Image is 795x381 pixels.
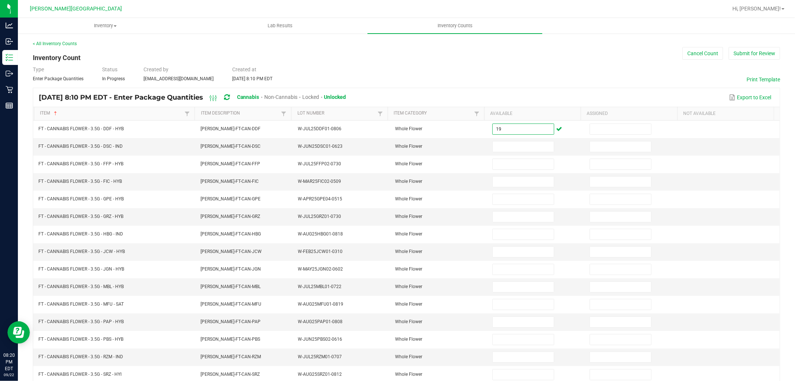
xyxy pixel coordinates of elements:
[201,161,260,166] span: [PERSON_NAME]-FT-CAN-FFP
[298,196,342,202] span: W-APR25GPE04-0515
[6,22,13,29] inline-svg: Analytics
[7,321,30,344] iframe: Resource center
[395,337,422,342] span: Whole Flower
[201,144,261,149] span: [PERSON_NAME]-FT-CAN-DSC
[33,66,44,72] span: Type
[38,214,123,219] span: FT - CANNABIS FLOWER - 3.5G - GRZ - HYB
[38,266,124,272] span: FT - CANNABIS FLOWER - 3.5G - JGN - HYB
[232,66,256,72] span: Created at
[143,76,214,81] span: [EMAIL_ADDRESS][DOMAIN_NAME]
[395,319,422,324] span: Whole Flower
[33,54,81,62] span: Inventory Count
[324,94,346,100] span: Unlocked
[298,249,343,254] span: W-FEB25JCW01-0310
[747,76,780,83] button: Print Template
[484,107,581,121] th: Available
[395,126,422,131] span: Whole Flower
[201,302,261,307] span: [PERSON_NAME]-FT-CAN-MFU
[376,109,385,118] a: Filter
[201,231,261,237] span: [PERSON_NAME]-FT-CAN-HBG
[201,266,261,272] span: [PERSON_NAME]-FT-CAN-JGN
[201,354,261,359] span: [PERSON_NAME]-FT-CAN-RZM
[38,196,124,202] span: FT - CANNABIS FLOWER - 3.5G - GPE - HYB
[302,94,319,100] span: Locked
[201,284,261,289] span: [PERSON_NAME]-FT-CAN-MBL
[3,372,15,378] p: 09/22
[201,372,260,377] span: [PERSON_NAME]-FT-CAN-SRZ
[38,231,123,237] span: FT - CANNABIS FLOWER - 3.5G - HBG - IND
[201,337,260,342] span: [PERSON_NAME]-FT-CAN-PBS
[143,66,168,72] span: Created by
[298,126,341,131] span: W-JUL25DDF01-0806
[472,109,481,118] a: Filter
[298,302,343,307] span: W-AUG25MFU01-0819
[395,179,422,184] span: Whole Flower
[677,107,774,121] th: Not Available
[33,41,77,46] a: < All Inventory Counts
[38,354,123,359] span: FT - CANNABIS FLOWER - 3.5G - RZM - IND
[18,18,193,34] a: Inventory
[394,110,472,116] a: Item CategorySortable
[298,179,341,184] span: W-MAR25FIC02-0509
[38,319,124,324] span: FT - CANNABIS FLOWER - 3.5G - PAP - HYB
[102,66,117,72] span: Status
[428,22,483,29] span: Inventory Counts
[33,76,83,81] span: Enter Package Quantities
[201,196,261,202] span: [PERSON_NAME]-FT-CAN-GPE
[201,126,261,131] span: [PERSON_NAME]-FT-CAN-DDF
[298,337,342,342] span: W-JUN25PBS02-0616
[298,284,341,289] span: W-JUL25MBL01-0722
[6,102,13,109] inline-svg: Reports
[102,76,125,81] span: In Progress
[298,319,343,324] span: W-AUG25PAP01-0808
[201,110,279,116] a: Item DescriptionSortable
[38,144,123,149] span: FT - CANNABIS FLOWER - 3.5G - DSC - IND
[729,47,780,60] button: Submit for Review
[395,302,422,307] span: Whole Flower
[38,337,123,342] span: FT - CANNABIS FLOWER - 3.5G - PBS - HYB
[264,94,297,100] span: Non-Cannabis
[6,54,13,61] inline-svg: Inventory
[581,107,677,121] th: Assigned
[38,179,122,184] span: FT - CANNABIS FLOWER - 3.5G - FIC - HYB
[395,266,422,272] span: Whole Flower
[395,196,422,202] span: Whole Flower
[38,302,124,307] span: FT - CANNABIS FLOWER - 3.5G - MFU - SAT
[18,22,192,29] span: Inventory
[298,266,343,272] span: W-MAY25JGN02-0602
[298,161,341,166] span: W-JUL25FFP02-0730
[395,144,422,149] span: Whole Flower
[298,144,343,149] span: W-JUN25DSC01-0623
[395,372,422,377] span: Whole Flower
[279,109,288,118] a: Filter
[682,47,723,60] button: Cancel Count
[297,110,376,116] a: Lot NumberSortable
[732,6,781,12] span: Hi, [PERSON_NAME]!
[183,109,192,118] a: Filter
[395,161,422,166] span: Whole Flower
[38,126,124,131] span: FT - CANNABIS FLOWER - 3.5G - DDF - HYB
[40,110,183,116] a: ItemSortable
[3,352,15,372] p: 08:20 PM EDT
[258,22,303,29] span: Lab Results
[395,249,422,254] span: Whole Flower
[298,231,343,237] span: W-AUG25HBG01-0818
[395,354,422,359] span: Whole Flower
[53,110,59,116] span: Sortable
[38,161,123,166] span: FT - CANNABIS FLOWER - 3.5G - FFP - HYB
[367,18,542,34] a: Inventory Counts
[395,231,422,237] span: Whole Flower
[232,76,272,81] span: [DATE] 8:10 PM EDT
[193,18,367,34] a: Lab Results
[38,372,122,377] span: FT - CANNABIS FLOWER - 3.5G - SRZ - HYI
[298,372,342,377] span: W-AUG25SRZ01-0812
[6,86,13,93] inline-svg: Retail
[39,91,352,104] div: [DATE] 8:10 PM EDT - Enter Package Quantities
[237,94,259,100] span: Cannabis
[727,91,773,104] button: Export to Excel
[201,179,259,184] span: [PERSON_NAME]-FT-CAN-FIC
[395,284,422,289] span: Whole Flower
[38,249,125,254] span: FT - CANNABIS FLOWER - 3.5G - JCW - HYB
[201,214,260,219] span: [PERSON_NAME]-FT-CAN-GRZ
[298,214,341,219] span: W-JUL25GRZ01-0730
